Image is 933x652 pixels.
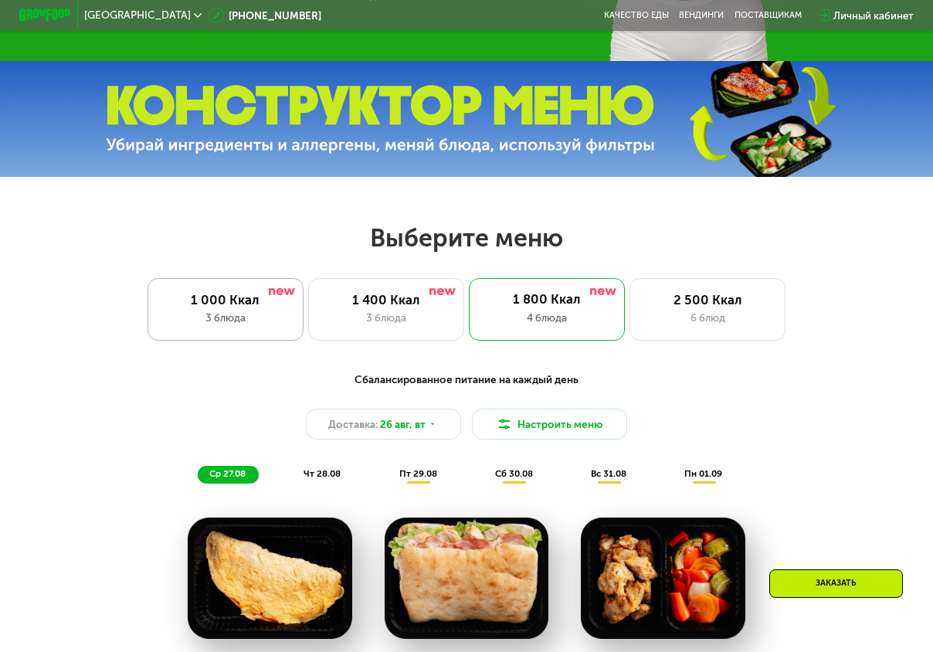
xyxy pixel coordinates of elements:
[833,8,914,23] div: Личный кабинет
[322,310,450,325] div: 3 блюда
[42,222,892,253] h2: Выберите меню
[322,292,450,307] div: 1 400 Ккал
[472,409,627,440] button: Настроить меню
[304,468,341,479] span: чт 28.08
[684,468,722,479] span: пн 01.09
[328,416,378,432] span: Доставка:
[495,468,533,479] span: сб 30.08
[591,468,626,479] span: вс 31.08
[83,372,850,388] div: Сбалансированное питание на каждый день
[604,10,669,20] a: Качество еды
[161,292,290,307] div: 1 000 Ккал
[209,8,322,23] a: [PHONE_NUMBER]
[380,416,426,432] span: 26 авг, вт
[399,468,437,479] span: пт 29.08
[84,10,191,20] span: [GEOGRAPHIC_DATA]
[209,468,246,479] span: ср 27.08
[679,10,724,20] a: Вендинги
[735,10,802,20] div: поставщикам
[769,569,903,598] div: Заказать
[482,291,611,307] div: 1 800 Ккал
[643,292,772,307] div: 2 500 Ккал
[161,310,290,325] div: 3 блюда
[482,310,611,325] div: 4 блюда
[643,310,772,325] div: 6 блюд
